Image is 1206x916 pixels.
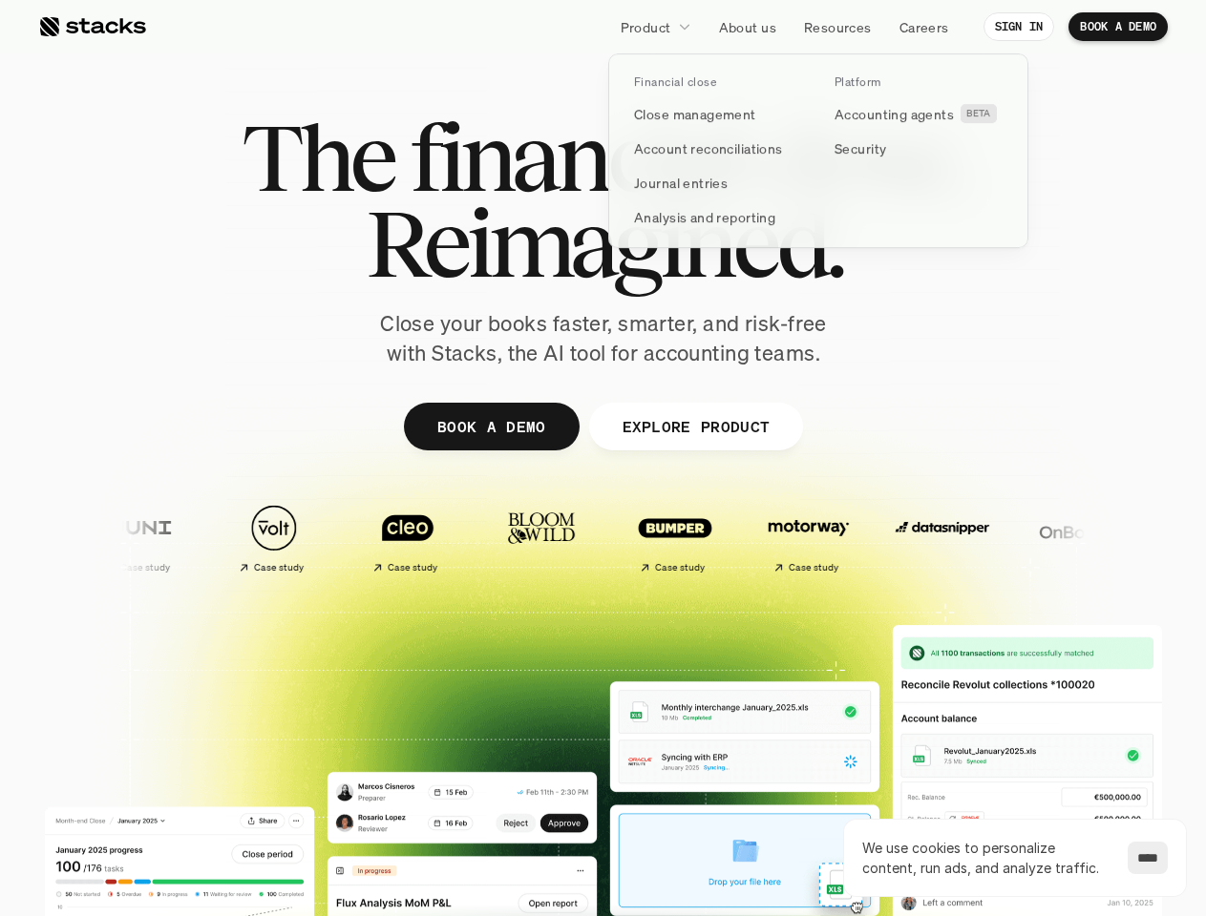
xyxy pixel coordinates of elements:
[623,166,814,200] a: Journal entries
[708,10,788,44] a: About us
[823,97,1014,132] a: Accounting agentsBETA
[634,75,716,89] p: Financial close
[365,309,842,368] p: Close your books faster, smarter, and risk-free with Stacks, the AI tool for accounting teams.
[623,97,814,132] a: Close management
[995,20,1044,33] p: SIGN IN
[372,562,423,573] h2: Case study
[1068,12,1168,41] a: BOOK A DEMO
[888,10,961,44] a: Careers
[966,109,991,120] h2: BETA
[242,114,393,200] span: The
[197,494,321,581] a: Case study
[862,838,1109,878] p: We use cookies to personalize content, run ads, and analyze traffic.
[1080,20,1156,33] p: BOOK A DEMO
[835,75,881,89] p: Platform
[719,17,776,37] p: About us
[598,494,722,581] a: Case study
[105,562,156,573] h2: Case study
[793,10,883,44] a: Resources
[330,494,455,581] a: Case study
[63,494,187,581] a: Case study
[899,17,949,37] p: Careers
[984,12,1055,41] a: SIGN IN
[365,200,841,286] span: Reimagined.
[634,104,756,124] p: Close management
[731,494,856,581] a: Case study
[623,132,814,166] a: Account reconciliations
[835,104,954,124] p: Accounting agents
[410,114,739,200] span: financial
[835,138,886,158] p: Security
[634,207,775,227] p: Analysis and reporting
[436,412,545,440] p: BOOK A DEMO
[623,200,814,235] a: Analysis and reporting
[804,17,872,37] p: Resources
[634,173,728,193] p: Journal entries
[823,132,1014,166] a: Security
[622,412,770,440] p: EXPLORE PRODUCT
[640,562,690,573] h2: Case study
[621,17,671,37] p: Product
[588,403,803,450] a: EXPLORE PRODUCT
[225,442,309,455] a: Privacy Policy
[634,138,783,158] p: Account reconciliations
[239,562,289,573] h2: Case study
[403,403,579,450] a: BOOK A DEMO
[773,562,824,573] h2: Case study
